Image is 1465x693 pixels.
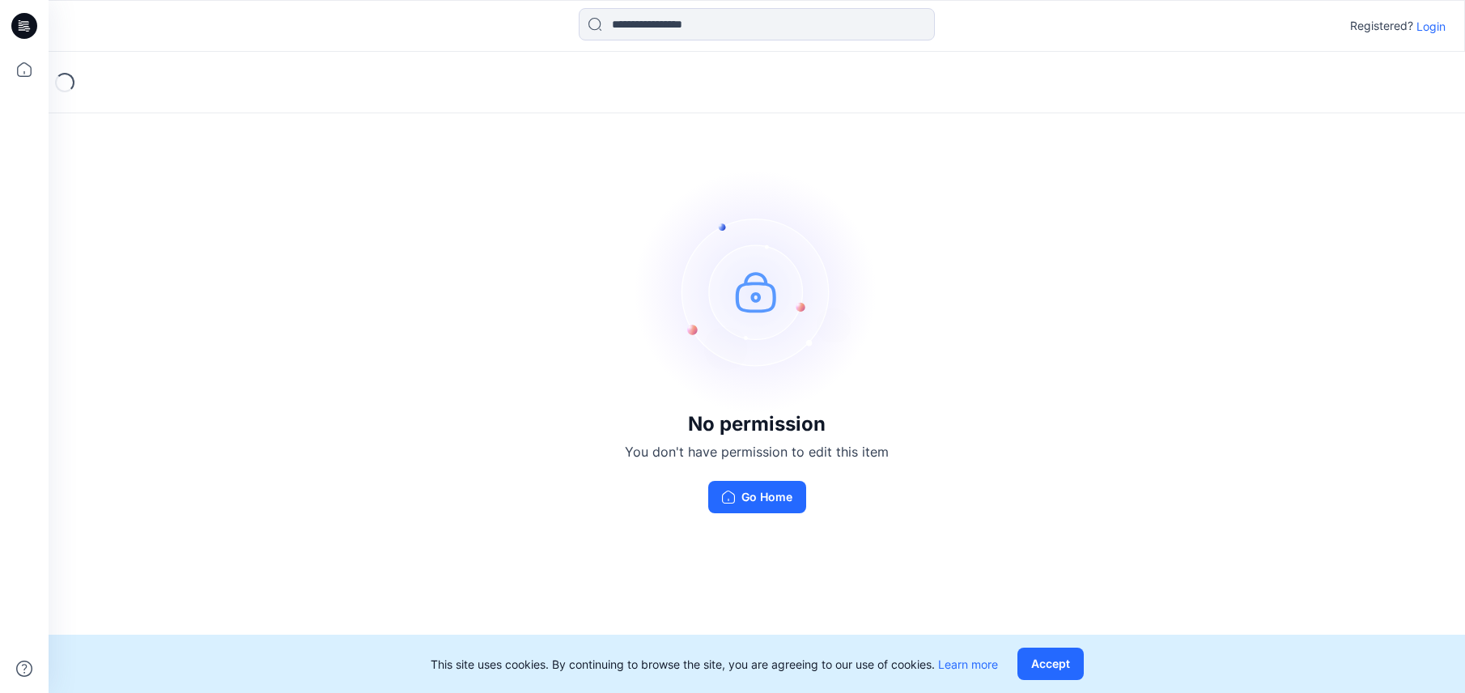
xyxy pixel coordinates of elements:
p: Login [1416,18,1446,35]
img: no-perm.svg [635,170,878,413]
button: Accept [1017,648,1084,680]
h3: No permission [625,413,889,436]
p: Registered? [1350,16,1413,36]
p: You don't have permission to edit this item [625,442,889,461]
a: Learn more [938,657,998,671]
button: Go Home [708,481,806,513]
p: This site uses cookies. By continuing to browse the site, you are agreeing to our use of cookies. [431,656,998,673]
